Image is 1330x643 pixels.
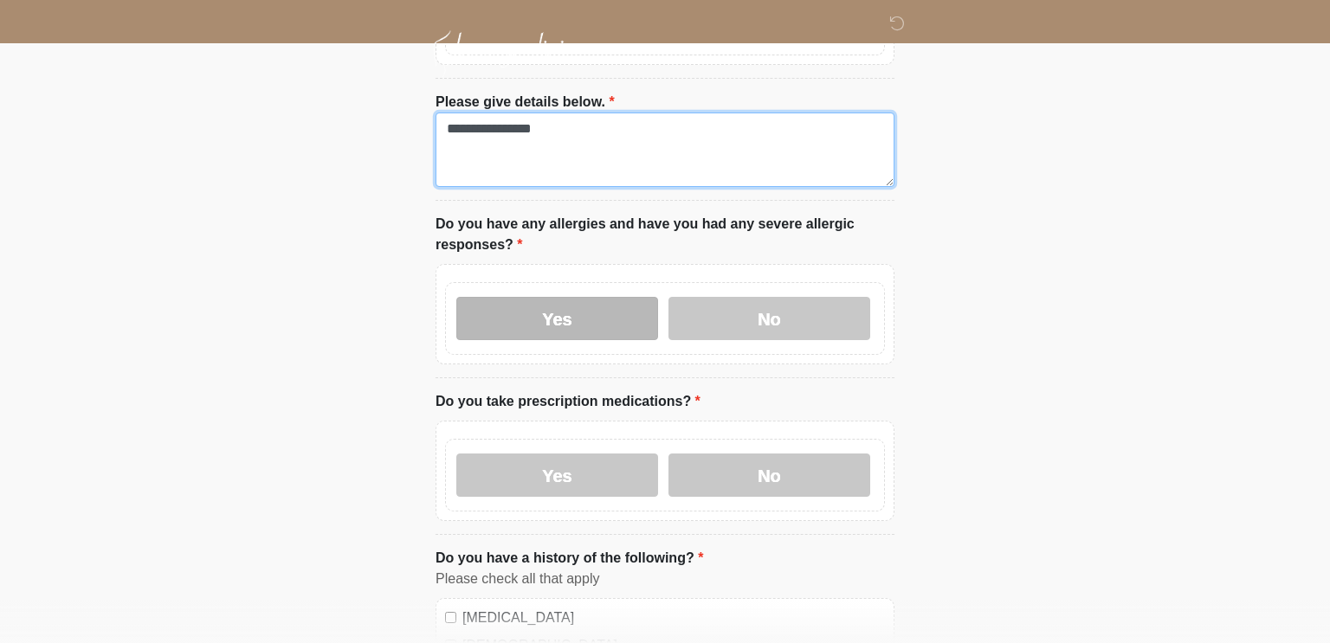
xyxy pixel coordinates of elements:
[436,214,894,255] label: Do you have any allergies and have you had any severe allergic responses?
[436,391,701,412] label: Do you take prescription medications?
[456,297,658,340] label: Yes
[462,608,885,628] label: [MEDICAL_DATA]
[668,453,870,497] label: No
[456,453,658,497] label: Yes
[445,612,456,623] input: [MEDICAL_DATA]
[418,13,586,95] img: Cleavage Clinic Logo
[668,297,870,340] label: No
[436,569,894,589] div: Please check all that apply
[436,548,703,569] label: Do you have a history of the following?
